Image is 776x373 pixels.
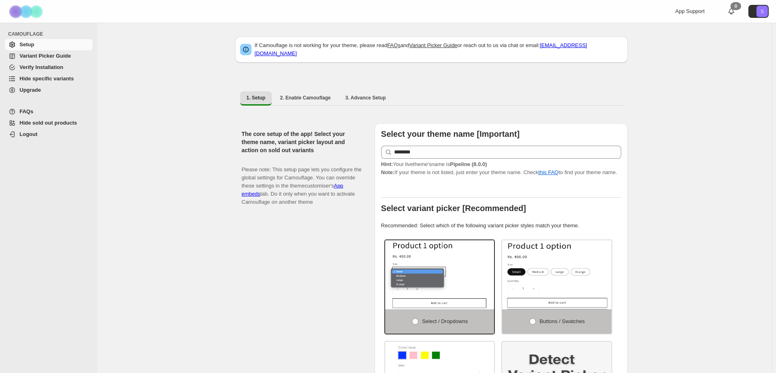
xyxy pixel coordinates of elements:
[5,39,93,50] a: Setup
[727,7,735,15] a: 0
[247,95,266,101] span: 1. Setup
[675,8,704,14] span: App Support
[7,0,47,23] img: Camouflage
[381,160,621,177] p: If your theme is not listed, just enter your theme name. Check to find your theme name.
[20,41,34,47] span: Setup
[255,41,623,58] p: If Camouflage is not working for your theme, please read and or reach out to us via chat or email:
[5,117,93,129] a: Hide sold out products
[345,95,386,101] span: 3. Advance Setup
[5,106,93,117] a: FAQs
[20,75,74,82] span: Hide specific variants
[20,53,71,59] span: Variant Picker Guide
[450,161,487,167] strong: Pipeline (8.0.0)
[761,9,763,14] text: S
[540,318,585,324] span: Buttons / Swatches
[5,129,93,140] a: Logout
[20,87,41,93] span: Upgrade
[280,95,331,101] span: 2. Enable Camouflage
[756,6,768,17] span: Avatar with initials S
[748,5,769,18] button: Avatar with initials S
[387,42,401,48] a: FAQs
[5,84,93,96] a: Upgrade
[242,130,362,154] h2: The core setup of the app! Select your theme name, variant picker layout and action on sold out v...
[5,73,93,84] a: Hide specific variants
[20,131,37,137] span: Logout
[5,50,93,62] a: Variant Picker Guide
[20,64,63,70] span: Verify Installation
[409,42,457,48] a: Variant Picker Guide
[502,240,611,309] img: Buttons / Swatches
[8,31,93,37] span: CAMOUFLAGE
[20,108,33,114] span: FAQs
[385,240,494,309] img: Select / Dropdowns
[381,161,393,167] strong: Hint:
[381,169,395,175] strong: Note:
[5,62,93,73] a: Verify Installation
[20,120,77,126] span: Hide sold out products
[422,318,468,324] span: Select / Dropdowns
[538,169,559,175] a: this FAQ
[381,204,526,213] b: Select variant picker [Recommended]
[730,2,741,10] div: 0
[381,222,621,230] p: Recommended: Select which of the following variant picker styles match your theme.
[381,129,520,138] b: Select your theme name [Important]
[381,161,487,167] span: Your live theme's name is
[242,157,362,206] p: Please note: This setup page lets you configure the global settings for Camouflage. You can overr...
